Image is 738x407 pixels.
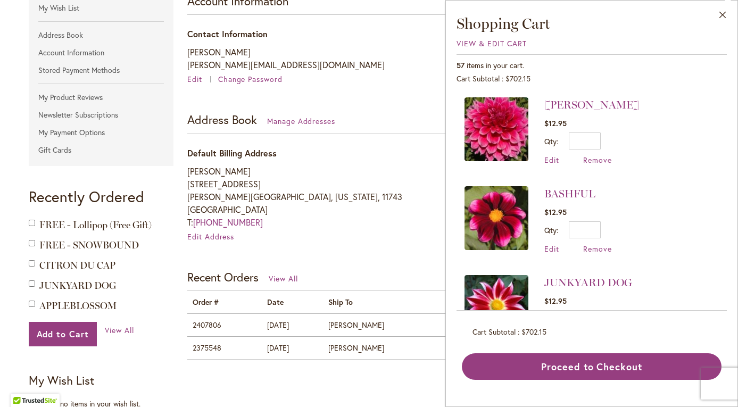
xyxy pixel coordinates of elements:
[105,325,134,336] a: View All
[39,219,152,231] span: FREE - Lollipop (Free Gift)
[187,269,259,285] strong: Recent Orders
[457,73,500,84] span: Cart Subtotal
[29,322,97,346] button: Add to Cart
[323,313,449,336] td: [PERSON_NAME]
[187,313,262,336] td: 2407806
[193,217,263,228] a: [PHONE_NUMBER]
[544,225,558,235] label: Qty
[465,186,528,250] img: BASHFUL
[465,97,528,161] img: EMORY PAUL
[29,124,174,140] a: My Payment Options
[29,27,174,43] a: Address Book
[457,38,527,48] a: View & Edit Cart
[544,296,567,306] span: $12.95
[187,147,277,159] span: Default Billing Address
[465,186,528,254] a: BASHFUL
[187,336,262,359] td: 2375548
[29,89,174,105] a: My Product Reviews
[105,325,134,335] span: View All
[462,353,722,380] button: Proceed to Checkout
[467,60,524,70] span: items in your cart.
[544,118,567,128] span: $12.95
[187,28,268,39] span: Contact Information
[465,275,528,339] img: JUNKYARD DOG
[29,187,144,206] strong: Recently Ordered
[187,74,202,84] span: Edit
[262,336,323,359] td: [DATE]
[269,273,298,284] a: View All
[544,187,595,200] a: BASHFUL
[29,372,94,388] strong: My Wish List
[505,73,530,84] span: $702.15
[187,231,235,242] a: Edit Address
[187,165,438,229] address: [PERSON_NAME] [STREET_ADDRESS] [PERSON_NAME][GEOGRAPHIC_DATA], [US_STATE], 11743 [GEOGRAPHIC_DATA...
[267,116,336,126] a: Manage Addresses
[29,142,174,158] a: Gift Cards
[544,136,558,146] label: Qty
[29,45,174,61] a: Account Information
[457,14,550,32] span: Shopping Cart
[187,291,262,313] th: Order #
[39,260,115,271] a: CITRON DU CAP
[262,313,323,336] td: [DATE]
[323,291,449,313] th: Ship To
[544,155,559,165] a: Edit
[37,328,89,339] span: Add to Cart
[521,327,546,337] span: $702.15
[39,300,117,312] a: APPLEBLOSSOM
[187,112,257,127] strong: Address Book
[323,336,449,359] td: [PERSON_NAME]
[544,276,632,289] a: JUNKYARD DOG
[218,74,283,84] a: Change Password
[544,98,639,111] a: [PERSON_NAME]
[465,275,528,343] a: JUNKYARD DOG
[583,244,612,254] a: Remove
[39,239,139,251] a: FREE - SNOWBOUND
[29,62,174,78] a: Stored Payment Methods
[457,60,465,70] span: 57
[544,207,567,217] span: $12.95
[544,244,559,254] a: Edit
[472,327,516,337] span: Cart Subtotal
[465,97,528,165] a: EMORY PAUL
[583,155,612,165] a: Remove
[39,280,116,292] a: JUNKYARD DOG
[8,369,38,399] iframe: Launch Accessibility Center
[262,291,323,313] th: Date
[187,46,438,71] p: [PERSON_NAME] [PERSON_NAME][EMAIL_ADDRESS][DOMAIN_NAME]
[29,107,174,123] a: Newsletter Subscriptions
[187,74,216,84] a: Edit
